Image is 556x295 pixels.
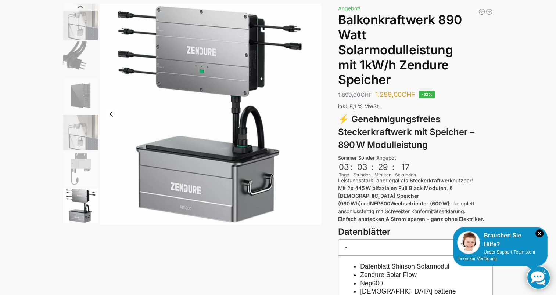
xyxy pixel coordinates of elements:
[63,188,98,223] img: Zendure-Solaflow
[338,103,380,109] span: inkl. 8,1 % MwSt.
[457,231,544,249] div: Brauchen Sie Hilfe?
[100,4,321,225] li: 6 / 6
[338,176,493,223] p: Leistungsstark, aber nutzbar! Mit 2 , & und – komplett anschlussfertig mit Schweizer Konformitäts...
[375,162,391,172] div: 29
[485,8,493,15] a: Steckerkraftwerk mit 4 KW Speicher und 8 Solarmodulen mit 3600 Watt
[370,200,449,207] strong: NEP600Wechselrichter (600 W)
[360,263,449,270] a: Datenblatt Shinson Solarmodul
[63,4,98,40] img: Zendure-solar-flow-Batteriespeicher für Balkonkraftwerke
[351,185,446,191] strong: x 445 W bifazialen Full Black Modulen
[374,172,391,178] div: Minuten
[61,114,98,150] li: 4 / 6
[535,229,544,237] i: Schließen
[351,162,353,176] div: :
[360,280,383,287] a: Nep600
[360,91,372,98] span: CHF
[375,91,415,98] bdi: 1.299,00
[395,172,416,178] div: Sekunden
[61,4,98,40] li: 1 / 6
[338,154,493,162] div: Sommer Sonder Angebot
[354,172,371,178] div: Stunden
[338,216,484,222] strong: Einfach anstecken & Strom sparen – ganz ohne Elektriker.
[61,77,98,114] li: 3 / 6
[338,91,372,98] bdi: 1.899,00
[339,162,349,172] div: 03
[354,162,370,172] div: 03
[63,152,98,186] img: nep-microwechselrichter-600w
[338,226,493,238] h3: Datenblätter
[478,8,485,15] a: Balkonkraftwerk 890 Watt Solarmodulleistung mit 2kW/h Zendure Speicher
[104,106,119,122] button: Previous slide
[61,150,98,187] li: 5 / 6
[338,12,493,87] h1: Balkonkraftwerk 890 Watt Solarmodulleistung mit 1kW/h Zendure Speicher
[338,172,350,178] div: Tage
[63,115,98,150] img: Zendure-solar-flow-Batteriespeicher für Balkonkraftwerke
[457,231,480,254] img: Customer service
[387,177,453,183] strong: legal als Steckerkraftwerk
[419,91,435,98] span: -32%
[457,250,535,261] span: Unser Support-Team steht Ihnen zur Verfügung
[392,162,394,176] div: :
[61,40,98,77] li: 2 / 6
[100,4,321,225] img: Zendure-Solaflow
[372,162,374,176] div: :
[63,78,98,113] img: Maysun
[402,91,415,98] span: CHF
[338,193,419,207] strong: [DEMOGRAPHIC_DATA] Speicher (960 Wh)
[360,271,417,278] a: Zendure Solar Flow
[63,41,98,76] img: Anschlusskabel-3meter_schweizer-stecker
[396,162,415,172] div: 17
[338,5,360,11] span: Angebot!
[338,113,493,151] h3: ⚡ Genehmigungsfreies Steckerkraftwerk mit Speicher – 890 W Modulleistung
[63,3,98,11] button: Previous slide
[61,187,98,224] li: 6 / 6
